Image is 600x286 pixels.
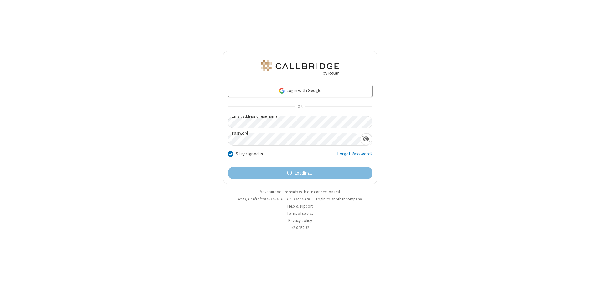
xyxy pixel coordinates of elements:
img: google-icon.png [278,87,285,94]
input: Password [228,133,360,145]
label: Stay signed in [236,150,263,158]
span: OR [295,102,305,111]
button: Loading... [228,167,372,179]
input: Email address or username [228,116,372,128]
button: Login to another company [316,196,362,202]
img: QA Selenium DO NOT DELETE OR CHANGE [259,60,341,75]
li: Not QA Selenium DO NOT DELETE OR CHANGE? [223,196,377,202]
a: Help & support [287,204,313,209]
a: Login with Google [228,85,372,97]
iframe: Chat [584,270,595,282]
span: Loading... [294,170,313,177]
div: Show password [360,133,372,145]
a: Forgot Password? [337,150,372,162]
li: v2.6.352.12 [223,225,377,231]
a: Privacy policy [288,218,312,223]
a: Make sure you're ready with our connection test [260,189,340,195]
a: Terms of service [287,211,313,216]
